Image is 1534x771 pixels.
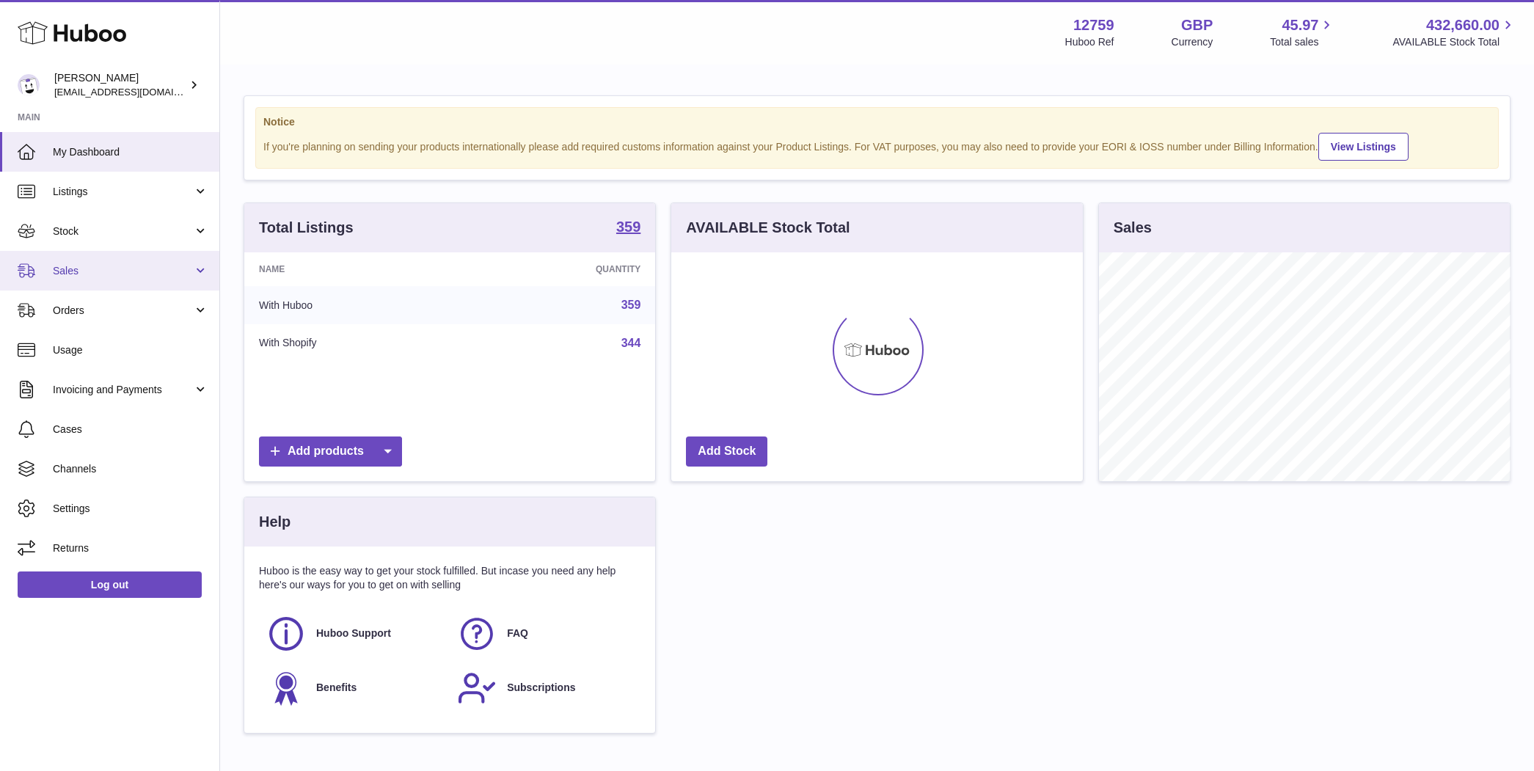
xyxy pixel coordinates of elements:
span: Invoicing and Payments [53,383,193,397]
a: Benefits [266,668,442,708]
div: If you're planning on sending your products internationally please add required customs informati... [263,131,1491,161]
th: Name [244,252,466,286]
a: FAQ [457,614,633,654]
a: Add products [259,436,402,467]
img: sofiapanwar@unndr.com [18,74,40,96]
span: Listings [53,185,193,199]
p: Huboo is the easy way to get your stock fulfilled. But incase you need any help here's our ways f... [259,564,640,592]
div: Currency [1172,35,1213,49]
span: Usage [53,343,208,357]
a: 359 [621,299,641,311]
span: Returns [53,541,208,555]
span: AVAILABLE Stock Total [1392,35,1516,49]
span: 432,660.00 [1426,15,1500,35]
span: Cases [53,423,208,436]
span: Settings [53,502,208,516]
a: Log out [18,571,202,598]
span: Sales [53,264,193,278]
span: [EMAIL_ADDRESS][DOMAIN_NAME] [54,86,216,98]
strong: 359 [616,219,640,234]
span: My Dashboard [53,145,208,159]
span: FAQ [507,626,528,640]
span: Huboo Support [316,626,391,640]
a: Subscriptions [457,668,633,708]
a: 344 [621,337,641,349]
td: With Shopify [244,324,466,362]
a: 45.97 Total sales [1270,15,1335,49]
h3: Help [259,512,291,532]
h3: Total Listings [259,218,354,238]
a: 432,660.00 AVAILABLE Stock Total [1392,15,1516,49]
a: Add Stock [686,436,767,467]
span: 45.97 [1282,15,1318,35]
div: Huboo Ref [1065,35,1114,49]
a: View Listings [1318,133,1409,161]
th: Quantity [466,252,655,286]
span: Subscriptions [507,681,575,695]
div: [PERSON_NAME] [54,71,186,99]
a: Huboo Support [266,614,442,654]
h3: Sales [1114,218,1152,238]
span: Total sales [1270,35,1335,49]
strong: 12759 [1073,15,1114,35]
span: Stock [53,224,193,238]
a: 359 [616,219,640,237]
strong: GBP [1181,15,1213,35]
span: Channels [53,462,208,476]
span: Orders [53,304,193,318]
span: Benefits [316,681,357,695]
strong: Notice [263,115,1491,129]
h3: AVAILABLE Stock Total [686,218,850,238]
td: With Huboo [244,286,466,324]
